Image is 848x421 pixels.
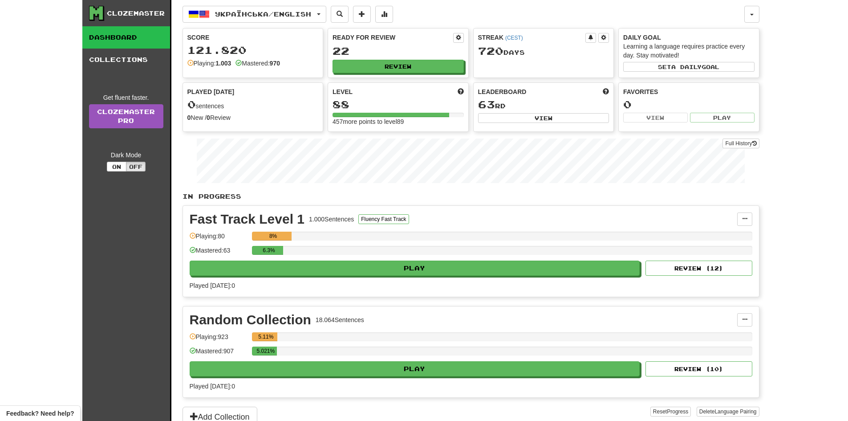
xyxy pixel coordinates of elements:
[187,45,319,56] div: 121.820
[255,347,277,356] div: 5.021%
[478,113,609,123] button: View
[478,87,527,96] span: Leaderboard
[89,93,163,102] div: Get fluent faster.
[190,361,640,376] button: Play
[183,192,759,201] p: In Progress
[187,87,235,96] span: Played [DATE]
[375,6,393,23] button: More stats
[623,99,755,110] div: 0
[190,246,248,261] div: Mastered: 63
[333,45,464,57] div: 22
[215,10,311,18] span: Українська / English
[714,409,756,415] span: Language Pairing
[107,162,126,172] button: On
[190,383,235,390] span: Played [DATE]: 0
[333,99,464,110] div: 88
[82,49,170,71] a: Collections
[190,313,311,327] div: Random Collection
[697,407,759,417] button: DeleteLanguage Pairing
[309,215,354,224] div: 1.000 Sentences
[126,162,146,172] button: Off
[478,99,609,110] div: rd
[667,409,688,415] span: Progress
[603,87,609,96] span: This week in points, UTC
[89,104,163,128] a: ClozemasterPro
[190,232,248,246] div: Playing: 80
[190,261,640,276] button: Play
[270,60,280,67] strong: 970
[478,45,609,57] div: Day s
[107,9,165,18] div: Clozemaster
[190,282,235,289] span: Played [DATE]: 0
[82,26,170,49] a: Dashboard
[505,35,523,41] a: (CEST)
[333,87,353,96] span: Level
[478,33,586,42] div: Streak
[235,59,280,68] div: Mastered:
[623,87,755,96] div: Favorites
[187,113,319,122] div: New / Review
[458,87,464,96] span: Score more points to level up
[671,64,702,70] span: a daily
[255,246,284,255] div: 6.3%
[333,60,464,73] button: Review
[187,33,319,42] div: Score
[190,347,248,361] div: Mastered: 907
[316,315,364,324] div: 18.064 Sentences
[190,213,305,226] div: Fast Track Level 1
[255,232,292,241] div: 8%
[207,114,210,121] strong: 0
[183,6,326,23] button: Українська/English
[623,42,755,60] div: Learning a language requires practice every day. Stay motivated!
[187,98,196,110] span: 0
[645,261,752,276] button: Review (12)
[187,114,191,121] strong: 0
[190,332,248,347] div: Playing: 923
[187,99,319,110] div: sentences
[6,409,74,418] span: Open feedback widget
[333,117,464,126] div: 457 more points to level 89
[353,6,371,23] button: Add sentence to collection
[722,139,759,148] button: Full History
[333,33,453,42] div: Ready for Review
[187,59,231,68] div: Playing:
[650,407,691,417] button: ResetProgress
[478,98,495,110] span: 63
[623,33,755,42] div: Daily Goal
[623,113,688,123] button: View
[690,113,755,123] button: Play
[89,151,163,159] div: Dark Mode
[645,361,752,376] button: Review (10)
[255,332,277,341] div: 5.11%
[478,45,503,57] span: 720
[331,6,349,23] button: Search sentences
[623,62,755,72] button: Seta dailygoal
[215,60,231,67] strong: 1.003
[358,214,409,224] button: Fluency Fast Track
